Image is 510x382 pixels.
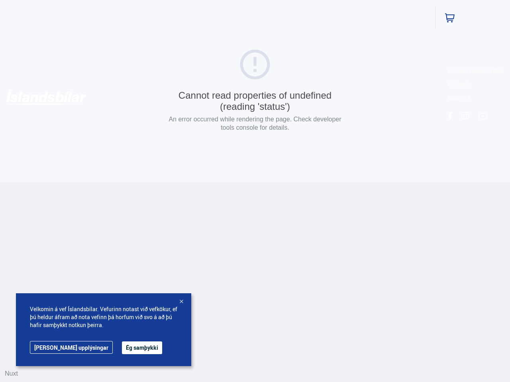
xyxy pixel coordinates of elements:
a: Nuxt [5,370,18,377]
div: Cannot read properties of undefined (reading 'status') [165,90,345,112]
a: Persónuverndarstefna [448,67,504,74]
a: Skilmalar [448,80,472,88]
button: Ég samþykki [122,341,162,354]
button: Opna LiveChat spjallviðmót [6,3,30,27]
span: Velkomin á vef Íslandsbílar. Vefurinn notast við vefkökur, ef þú heldur áfram að nota vefinn þá h... [30,305,177,329]
a: Söluskrá [448,94,470,101]
p: An error occurred while rendering the page. Check developer tools console for details. [165,115,345,132]
a: [PERSON_NAME] upplýsingar [30,341,113,354]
